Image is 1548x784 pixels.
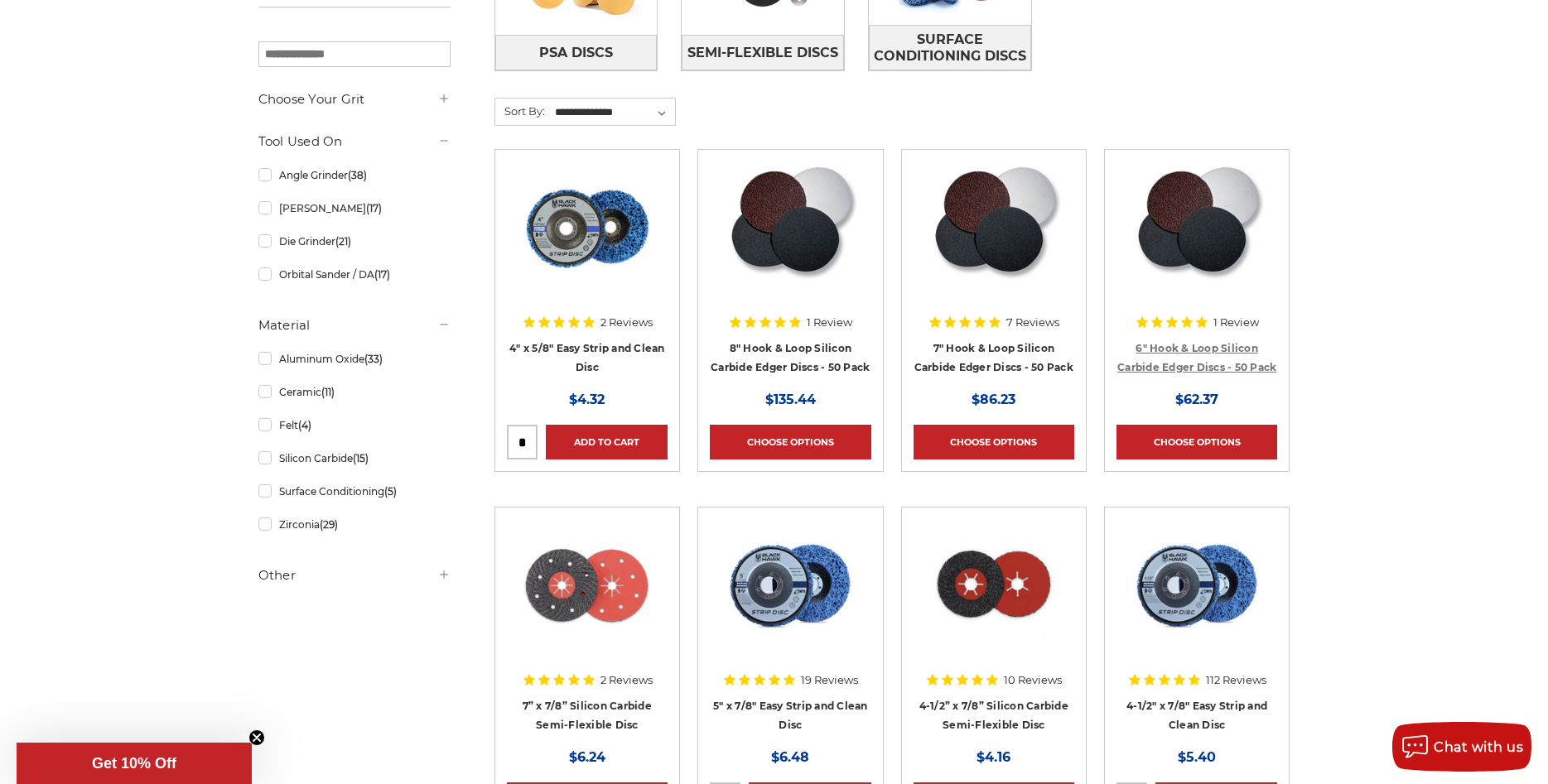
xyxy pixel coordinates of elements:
a: Choose Options [710,425,870,459]
a: Silicon Carbide 6" Hook & Loop Edger Discs [1116,161,1277,322]
a: Aluminum Oxide [258,344,451,373]
span: (11) [321,386,335,398]
label: Sort By: [495,99,545,123]
span: (4) [298,419,311,431]
span: 112 Reviews [1206,675,1266,685]
img: Silicon Carbide 6" Hook & Loop Edger Discs [1130,161,1264,294]
h5: Tool Used On [258,132,451,152]
a: blue clean and strip disc [710,519,870,680]
span: 1 Review [807,317,852,328]
span: PSA Discs [539,39,613,67]
span: (17) [366,202,382,214]
span: (38) [348,169,367,181]
button: Close teaser [248,729,265,746]
span: 2 Reviews [600,317,653,328]
span: 1 Review [1213,317,1259,328]
a: 4.5" x 7/8" Silicon Carbide Semi Flex Disc [914,519,1074,680]
a: 5" x 7/8" Easy Strip and Clean Disc [713,700,868,731]
a: 4" x 5/8" Easy Strip and Clean Disc [509,342,665,373]
span: (17) [374,268,390,281]
img: Silicon Carbide 7" Hook & Loop Edger Discs [927,161,1061,294]
span: 19 Reviews [801,675,858,685]
span: (5) [384,485,397,498]
img: 4-1/2" x 7/8" Easy Strip and Clean Disc [1126,519,1268,652]
span: $62.37 [1175,392,1218,407]
span: $6.24 [569,749,605,765]
a: Orbital Sander / DA [258,260,451,289]
a: Choose Options [914,425,1074,459]
a: 4-1/2" x 7/8" Easy Strip and Clean Disc [1116,519,1277,680]
h5: Material [258,315,451,335]
a: 7” x 7/8” Silicon Carbide Semi-Flexible Disc [523,700,652,731]
a: 4-1/2” x 7/8” Silicon Carbide Semi-Flexible Disc [919,700,1068,731]
a: Silicon Carbide [258,444,451,473]
img: 4.5" x 7/8" Silicon Carbide Semi Flex Disc [928,519,1060,652]
span: 7 Reviews [1006,317,1059,328]
a: Silicon Carbide 8" Hook & Loop Edger Discs [710,161,870,322]
a: [PERSON_NAME] [258,194,451,223]
a: 6" Hook & Loop Silicon Carbide Edger Discs - 50 Pack [1117,342,1276,373]
a: Surface Conditioning Discs [869,25,1031,70]
span: (29) [320,518,338,531]
a: 8" Hook & Loop Silicon Carbide Edger Discs - 50 Pack [711,342,870,373]
div: Get 10% OffClose teaser [17,743,252,784]
a: 7" Hook & Loop Silicon Carbide Edger Discs - 50 Pack [914,342,1073,373]
select: Sort By: [552,100,676,125]
span: 10 Reviews [1004,675,1062,685]
span: $86.23 [972,392,1015,407]
span: (15) [353,452,369,464]
a: Angle Grinder [258,161,451,190]
span: 2 Reviews [600,675,653,685]
a: Ceramic [258,378,451,406]
span: Get 10% Off [92,755,176,772]
span: Surface Conditioning Discs [870,26,1030,70]
a: Die Grinder [258,227,451,256]
span: Chat with us [1434,739,1523,755]
a: 4" x 5/8" easy strip and clean discs [507,161,668,322]
img: blue clean and strip disc [724,519,856,652]
h5: Choose Your Grit [258,89,451,109]
a: 4-1/2" x 7/8" Easy Strip and Clean Disc [1126,700,1267,731]
a: Surface Conditioning [258,477,451,506]
a: 7" x 7/8" Silicon Carbide Semi Flex Disc [507,519,668,680]
a: PSA Discs [495,35,658,70]
span: $4.16 [977,749,1010,765]
h5: Other [258,565,451,585]
img: 4" x 5/8" easy strip and clean discs [521,161,653,294]
a: Choose Options [1116,425,1277,459]
span: $4.32 [569,392,605,407]
span: (33) [364,353,383,365]
a: Zirconia [258,510,451,539]
span: (21) [335,235,351,248]
a: Semi-Flexible Discs [682,35,844,70]
span: $5.40 [1178,749,1216,765]
img: 7" x 7/8" Silicon Carbide Semi Flex Disc [521,519,653,652]
span: Semi-Flexible Discs [687,39,838,67]
button: Chat with us [1392,722,1531,772]
a: Felt [258,411,451,440]
span: $135.44 [765,392,816,407]
a: Add to Cart [546,425,668,459]
img: Silicon Carbide 8" Hook & Loop Edger Discs [723,161,857,294]
span: $6.48 [771,749,809,765]
a: Silicon Carbide 7" Hook & Loop Edger Discs [914,161,1074,322]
